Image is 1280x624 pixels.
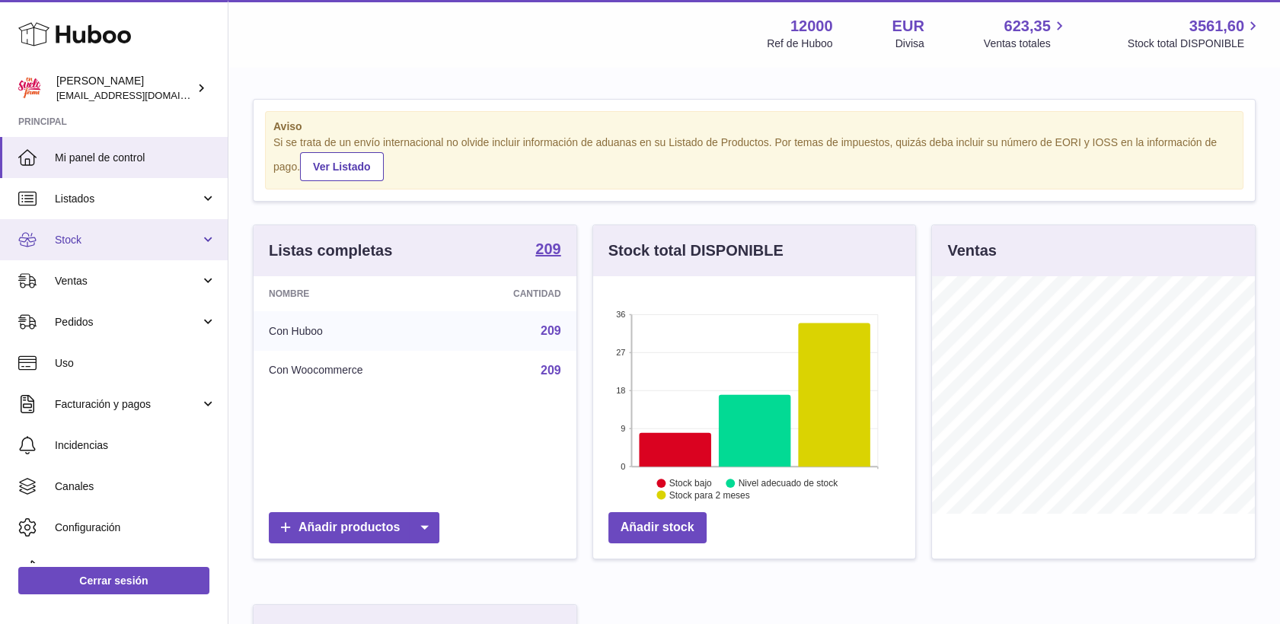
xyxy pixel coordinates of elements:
a: Cerrar sesión [18,567,209,594]
a: 3561,60 Stock total DISPONIBLE [1128,16,1262,51]
a: Añadir stock [608,512,707,543]
span: 623,35 [1004,16,1051,37]
h3: Stock total DISPONIBLE [608,240,784,261]
td: Con Woocommerce [254,351,452,390]
div: Divisa [895,37,924,51]
text: 18 [616,386,625,395]
span: Ventas [55,274,200,288]
div: Si se trata de un envío internacional no olvide incluir información de aduanas en su Listado de P... [273,135,1235,181]
a: 209 [541,364,561,377]
text: 27 [616,348,625,357]
text: 36 [616,310,625,319]
span: [EMAIL_ADDRESS][DOMAIN_NAME] [56,89,224,101]
th: Cantidad [452,276,576,311]
strong: 209 [535,241,560,256]
span: Stock [55,233,200,247]
a: 623,35 Ventas totales [984,16,1068,51]
span: Pedidos [55,315,200,330]
text: 9 [621,424,625,433]
a: 209 [535,241,560,259]
div: [PERSON_NAME] [56,74,193,103]
text: Nivel adecuado de stock [739,478,839,489]
strong: 12000 [790,16,833,37]
span: Stock total DISPONIBLE [1128,37,1262,51]
text: 0 [621,462,625,471]
span: Listados [55,192,200,206]
span: Uso [55,356,216,371]
span: Canales [55,479,216,494]
span: Incidencias [55,438,216,453]
h3: Listas completas [269,240,392,261]
text: Stock para 2 meses [669,490,750,501]
text: Stock bajo [669,478,712,489]
strong: EUR [892,16,924,37]
a: 209 [541,324,561,337]
th: Nombre [254,276,452,311]
h3: Ventas [947,240,996,261]
img: mar@ensuelofirme.com [18,77,41,100]
a: Ver Listado [300,152,383,181]
span: 3561,60 [1189,16,1244,37]
strong: Aviso [273,119,1235,134]
span: Mi panel de control [55,151,216,165]
td: Con Huboo [254,311,452,351]
span: Facturación y pagos [55,397,200,412]
div: Ref de Huboo [767,37,832,51]
span: Configuración [55,521,216,535]
a: Añadir productos [269,512,439,543]
span: Ventas totales [984,37,1068,51]
span: Devoluciones [55,562,216,576]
